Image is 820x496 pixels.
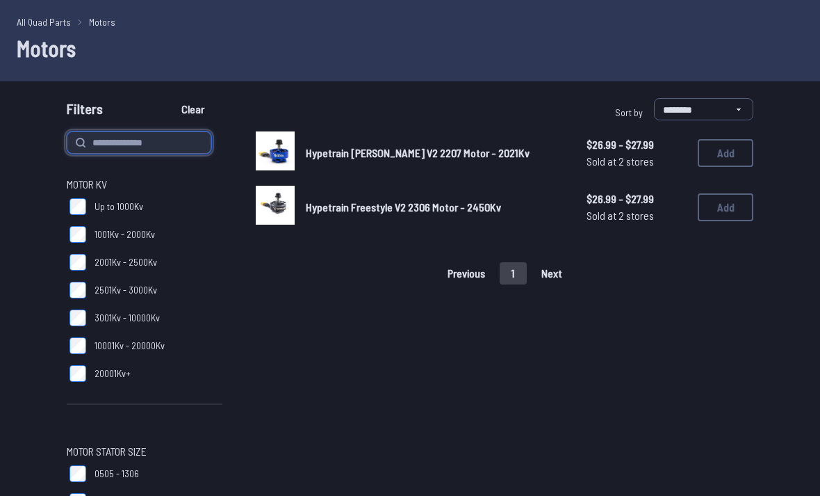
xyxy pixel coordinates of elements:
button: Add [698,193,753,221]
span: Sort by [615,106,643,118]
span: Filters [67,98,103,126]
span: 1001Kv - 2000Kv [95,227,155,241]
img: image [256,186,295,225]
span: $26.99 - $27.99 [587,136,687,153]
span: Up to 1000Kv [95,200,143,214]
span: 10001Kv - 20000Kv [95,339,165,353]
span: Motor KV [67,176,107,193]
span: 3001Kv - 10000Kv [95,311,160,325]
input: 2501Kv - 3000Kv [69,282,86,298]
img: image [256,131,295,170]
input: 1001Kv - 2000Kv [69,226,86,243]
button: Add [698,139,753,167]
span: Hypetrain [PERSON_NAME] V2 2207 Motor - 2021Kv [306,146,530,159]
span: Motor Stator Size [67,443,147,460]
input: 3001Kv - 10000Kv [69,310,86,326]
span: 2001Kv - 2500Kv [95,255,157,269]
span: $26.99 - $27.99 [587,191,687,207]
span: Sold at 2 stores [587,207,687,224]
h1: Motors [17,31,803,65]
a: image [256,186,295,229]
span: 0505 - 1306 [95,467,139,481]
a: Hypetrain [PERSON_NAME] V2 2207 Motor - 2021Kv [306,145,564,161]
input: Up to 1000Kv [69,198,86,215]
span: Hypetrain Freestyle V2 2306 Motor - 2450Kv [306,200,501,214]
span: 20001Kv+ [95,367,131,381]
input: 2001Kv - 2500Kv [69,254,86,271]
a: image [256,131,295,175]
span: Sold at 2 stores [587,153,687,170]
a: All Quad Parts [17,15,71,29]
input: 10001Kv - 20000Kv [69,337,86,354]
input: 20001Kv+ [69,365,86,382]
input: 0505 - 1306 [69,465,86,482]
button: 1 [500,262,527,285]
select: Sort by [654,98,753,120]
button: Clear [170,98,216,120]
a: Hypetrain Freestyle V2 2306 Motor - 2450Kv [306,199,564,216]
span: 2501Kv - 3000Kv [95,283,157,297]
a: Motors [89,15,115,29]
